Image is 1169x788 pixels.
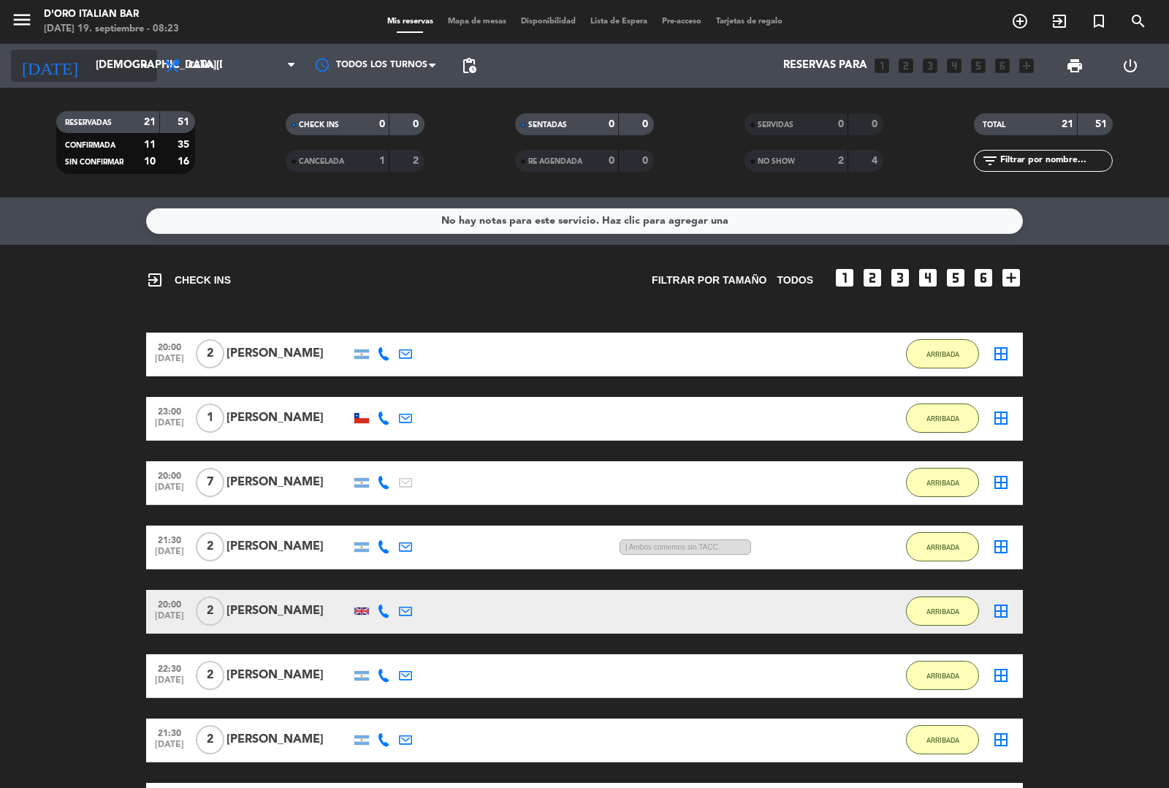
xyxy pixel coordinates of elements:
div: [PERSON_NAME] [226,473,351,492]
div: LOG OUT [1103,44,1158,88]
i: looks_one [872,56,891,75]
span: TOTAL [983,121,1005,129]
i: search [1130,12,1147,30]
span: [DATE] [151,675,188,692]
span: Reservas para [783,59,867,72]
i: looks_5 [944,266,967,289]
span: Mapa de mesas [441,18,514,26]
strong: 2 [413,156,422,166]
button: ARRIBADA [906,596,979,626]
i: border_all [992,474,1010,491]
span: 2 [196,596,224,626]
i: turned_in_not [1090,12,1108,30]
button: menu [11,9,33,36]
div: D'oro Italian Bar [44,7,179,22]
span: ARRIBADA [926,672,959,680]
span: 2 [196,725,224,754]
i: border_all [992,409,1010,427]
span: | Ambos comemos sin TACC. [620,539,751,555]
strong: 51 [178,117,192,127]
span: 20:00 [151,595,188,612]
i: looks_6 [972,266,995,289]
span: [DATE] [151,611,188,628]
span: [DATE] [151,354,188,371]
i: border_all [992,538,1010,556]
i: filter_list [981,152,999,170]
strong: 35 [178,140,192,150]
input: Filtrar por nombre... [999,153,1112,169]
i: [DATE] [11,50,88,82]
i: looks_one [833,266,856,289]
span: Filtrar por tamaño [652,272,766,289]
div: [PERSON_NAME] [226,537,351,556]
i: border_all [992,345,1010,363]
span: 23:00 [151,402,188,419]
span: Mis reservas [380,18,441,26]
i: power_settings_new [1122,57,1139,75]
div: [PERSON_NAME] [226,602,351,621]
span: ARRIBADA [926,543,959,551]
span: RESERVADAS [65,119,112,126]
strong: 0 [609,119,614,129]
span: 22:30 [151,659,188,676]
strong: 0 [642,156,651,166]
span: 20:00 [151,338,188,355]
i: exit_to_app [146,271,164,289]
span: Lista de Espera [583,18,655,26]
div: [PERSON_NAME] [226,344,351,363]
strong: 0 [379,119,385,129]
i: add_box [999,266,1023,289]
strong: 16 [178,156,192,167]
span: CONFIRMADA [65,142,115,149]
i: exit_to_app [1051,12,1068,30]
div: [DATE] 19. septiembre - 08:23 [44,22,179,37]
button: ARRIBADA [906,661,979,690]
button: ARRIBADA [906,532,979,561]
button: ARRIBADA [906,468,979,497]
i: looks_4 [945,56,964,75]
strong: 0 [872,119,880,129]
strong: 0 [838,119,844,129]
i: add_box [1017,56,1036,75]
div: No hay notas para este servicio. Haz clic para agregar una [441,213,728,230]
span: print [1066,57,1084,75]
span: Pre-acceso [655,18,709,26]
i: looks_3 [888,266,912,289]
span: [DATE] [151,482,188,499]
button: ARRIBADA [906,339,979,368]
span: Cena [189,61,214,71]
span: 7 [196,468,224,497]
span: pending_actions [460,57,478,75]
strong: 21 [144,117,156,127]
span: Disponibilidad [514,18,583,26]
i: looks_two [896,56,915,75]
i: looks_5 [969,56,988,75]
span: 21:30 [151,531,188,548]
i: looks_two [861,266,884,289]
span: [DATE] [151,418,188,435]
span: 21:30 [151,724,188,740]
div: [PERSON_NAME] [226,409,351,428]
span: SERVIDAS [758,121,793,129]
button: ARRIBADA [906,725,979,754]
span: Tarjetas de regalo [709,18,790,26]
strong: 51 [1095,119,1110,129]
strong: 10 [144,156,156,167]
span: CHECK INS [146,271,231,289]
i: border_all [992,667,1010,684]
i: arrow_drop_down [136,57,153,75]
div: [PERSON_NAME] [226,666,351,685]
i: border_all [992,602,1010,620]
strong: 21 [1062,119,1073,129]
span: NO SHOW [758,158,795,165]
i: add_circle_outline [1011,12,1029,30]
span: 2 [196,339,224,368]
strong: 0 [413,119,422,129]
strong: 1 [379,156,385,166]
i: menu [11,9,33,31]
span: ARRIBADA [926,414,959,423]
i: looks_4 [916,266,940,289]
span: [DATE] [151,547,188,564]
span: SIN CONFIRMAR [65,159,123,166]
span: ARRIBADA [926,479,959,487]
